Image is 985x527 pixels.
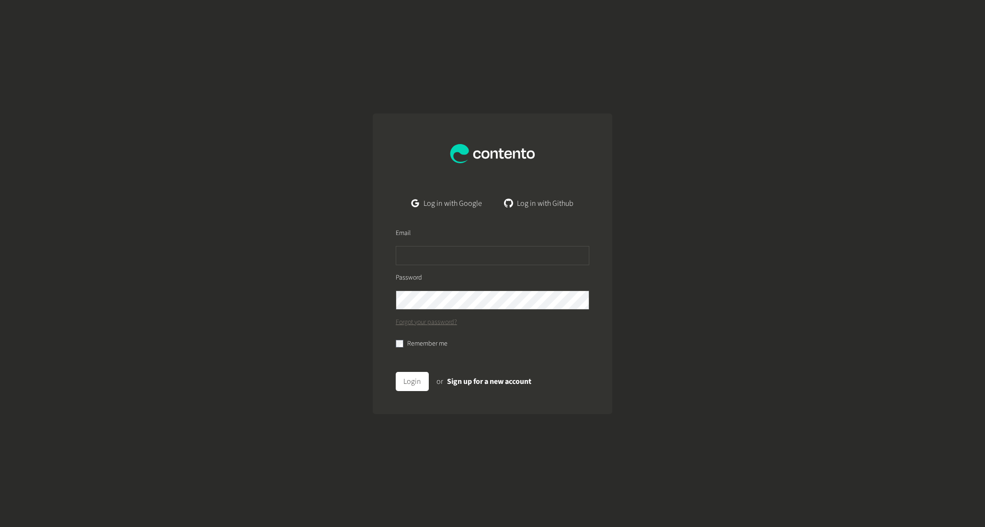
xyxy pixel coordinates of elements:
[447,376,531,387] a: Sign up for a new account
[404,194,490,213] a: Log in with Google
[407,339,447,349] label: Remember me
[436,376,443,387] span: or
[497,194,581,213] a: Log in with Github
[396,317,457,327] a: Forgot your password?
[396,372,429,391] button: Login
[396,228,411,238] label: Email
[396,273,422,283] label: Password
